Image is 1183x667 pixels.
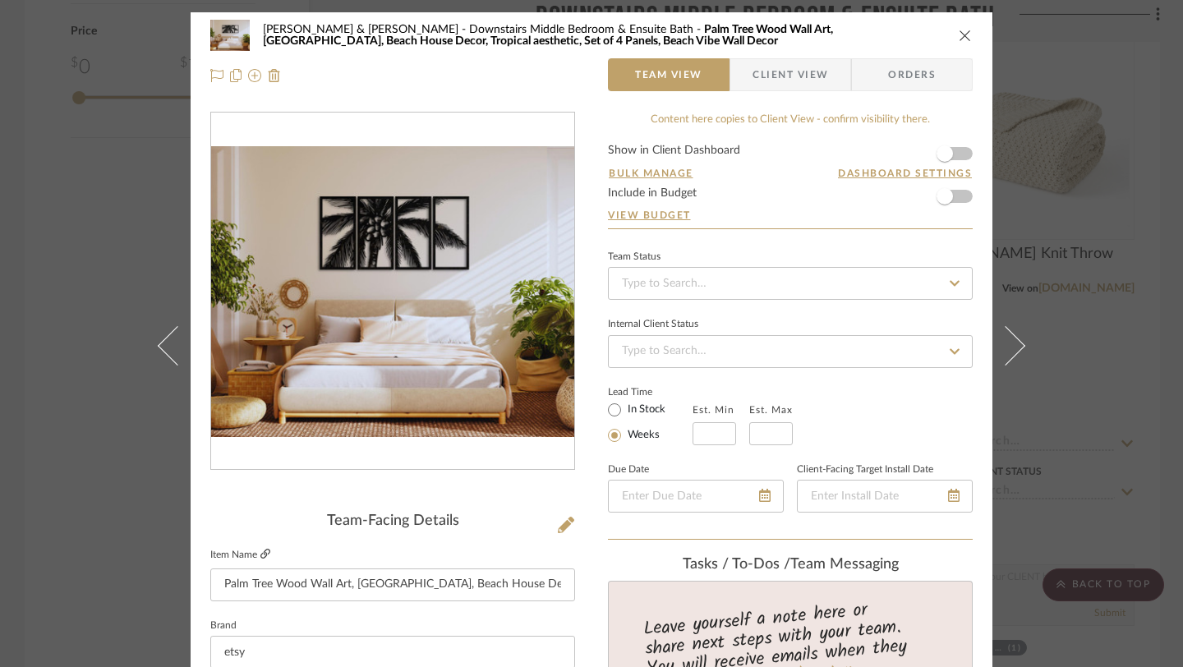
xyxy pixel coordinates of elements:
div: Team-Facing Details [210,513,575,531]
span: [PERSON_NAME] & [PERSON_NAME] [263,24,469,35]
div: 0 [211,146,574,437]
img: Remove from project [268,69,281,82]
div: Team Status [608,253,661,261]
label: Item Name [210,548,270,562]
span: Tasks / To-Dos / [683,557,790,572]
img: cbf40ee2-48c5-4990-a639-f6a9cfb3c72e_436x436.jpg [211,146,574,437]
input: Enter Due Date [608,480,784,513]
div: Internal Client Status [608,320,698,329]
input: Type to Search… [608,267,973,300]
label: Client-Facing Target Install Date [797,466,933,474]
label: Weeks [624,428,660,443]
label: Lead Time [608,384,693,399]
span: Client View [753,58,828,91]
button: Bulk Manage [608,166,694,181]
span: Orders [870,58,954,91]
img: cbf40ee2-48c5-4990-a639-f6a9cfb3c72e_48x40.jpg [210,19,250,52]
label: In Stock [624,402,665,417]
div: Content here copies to Client View - confirm visibility there. [608,112,973,128]
input: Enter Item Name [210,568,575,601]
input: Type to Search… [608,335,973,368]
span: Palm Tree Wood Wall Art, [GEOGRAPHIC_DATA], Beach House Decor, Tropical aesthetic, Set of 4 Panel... [263,24,833,47]
span: Downstairs Middle Bedroom & Ensuite Bath [469,24,704,35]
button: Dashboard Settings [837,166,973,181]
a: View Budget [608,209,973,222]
span: Team View [635,58,702,91]
label: Est. Max [749,404,793,416]
input: Enter Install Date [797,480,973,513]
button: close [958,28,973,43]
label: Est. Min [693,404,734,416]
label: Brand [210,622,237,630]
label: Due Date [608,466,649,474]
mat-radio-group: Select item type [608,399,693,445]
div: team Messaging [608,556,973,574]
